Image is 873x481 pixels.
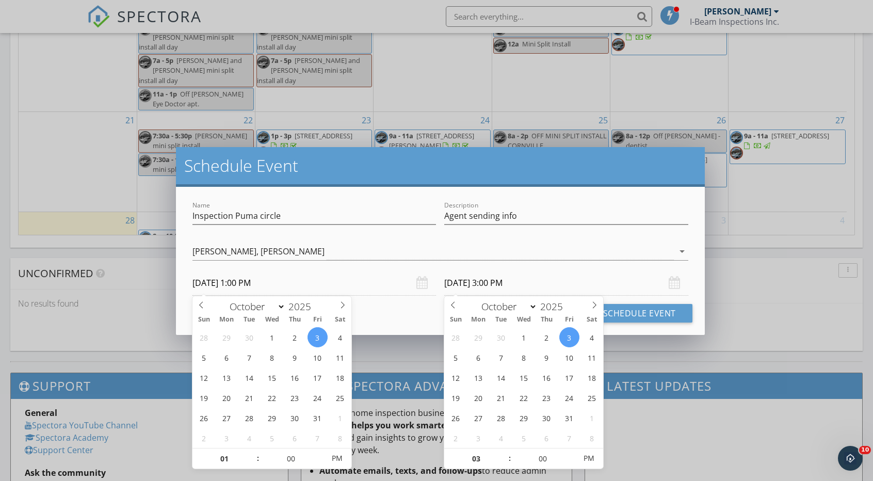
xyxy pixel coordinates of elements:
span: October 17, 2025 [559,367,579,388]
input: Year [537,300,571,313]
span: September 28, 2025 [446,327,466,347]
span: October 12, 2025 [446,367,466,388]
span: November 8, 2025 [330,428,350,448]
span: October 5, 2025 [446,347,466,367]
span: October 6, 2025 [468,347,489,367]
span: October 29, 2025 [262,408,282,428]
span: October 25, 2025 [330,388,350,408]
span: Tue [490,316,512,323]
span: Sat [329,316,351,323]
button: Schedule Event [587,304,692,323]
span: October 23, 2025 [285,388,305,408]
span: Mon [467,316,490,323]
span: November 4, 2025 [239,428,260,448]
span: October 5, 2025 [194,347,214,367]
span: October 18, 2025 [582,367,602,388]
input: Select date [444,270,688,296]
span: October 14, 2025 [239,367,260,388]
span: November 2, 2025 [194,428,214,448]
span: October 9, 2025 [285,347,305,367]
span: October 21, 2025 [491,388,511,408]
span: Tue [238,316,261,323]
span: Thu [283,316,306,323]
span: Sat [580,316,603,323]
span: October 15, 2025 [262,367,282,388]
span: Click to toggle [575,448,603,469]
span: October 19, 2025 [194,388,214,408]
span: Mon [215,316,238,323]
span: Wed [261,316,283,323]
span: October 28, 2025 [239,408,260,428]
span: November 3, 2025 [468,428,489,448]
span: October 27, 2025 [217,408,237,428]
span: October 19, 2025 [446,388,466,408]
span: Sun [192,316,215,323]
span: October 3, 2025 [308,327,328,347]
span: Fri [558,316,580,323]
span: October 21, 2025 [239,388,260,408]
span: October 31, 2025 [559,408,579,428]
span: October 28, 2025 [491,408,511,428]
span: November 5, 2025 [262,428,282,448]
div: [PERSON_NAME], [192,247,258,256]
span: October 26, 2025 [194,408,214,428]
span: October 20, 2025 [468,388,489,408]
span: September 28, 2025 [194,327,214,347]
span: October 8, 2025 [514,347,534,367]
span: November 8, 2025 [582,428,602,448]
span: October 30, 2025 [537,408,557,428]
span: November 7, 2025 [308,428,328,448]
span: October 1, 2025 [262,327,282,347]
span: : [256,448,260,469]
span: Click to toggle [323,448,351,469]
span: October 16, 2025 [537,367,557,388]
span: October 17, 2025 [308,367,328,388]
span: November 4, 2025 [491,428,511,448]
span: October 24, 2025 [559,388,579,408]
span: October 2, 2025 [285,327,305,347]
span: October 27, 2025 [468,408,489,428]
span: October 10, 2025 [559,347,579,367]
span: October 4, 2025 [330,327,350,347]
span: October 22, 2025 [262,388,282,408]
span: October 31, 2025 [308,408,328,428]
span: October 15, 2025 [514,367,534,388]
span: October 8, 2025 [262,347,282,367]
span: November 3, 2025 [217,428,237,448]
span: October 25, 2025 [582,388,602,408]
span: October 6, 2025 [217,347,237,367]
span: October 24, 2025 [308,388,328,408]
span: September 29, 2025 [217,327,237,347]
span: October 12, 2025 [194,367,214,388]
input: Year [285,300,319,313]
span: October 3, 2025 [559,327,579,347]
span: October 30, 2025 [285,408,305,428]
span: October 1, 2025 [514,327,534,347]
span: October 11, 2025 [330,347,350,367]
span: November 7, 2025 [559,428,579,448]
span: October 16, 2025 [285,367,305,388]
i: arrow_drop_down [676,245,688,258]
span: November 6, 2025 [537,428,557,448]
span: November 1, 2025 [582,408,602,428]
span: October 7, 2025 [491,347,511,367]
span: September 30, 2025 [239,327,260,347]
span: October 10, 2025 [308,347,328,367]
span: October 11, 2025 [582,347,602,367]
span: Fri [306,316,329,323]
span: October 4, 2025 [582,327,602,347]
input: Select date [192,270,436,296]
span: November 2, 2025 [446,428,466,448]
span: Sun [444,316,467,323]
span: : [508,448,511,469]
span: October 22, 2025 [514,388,534,408]
span: October 18, 2025 [330,367,350,388]
span: October 13, 2025 [217,367,237,388]
span: October 23, 2025 [537,388,557,408]
span: October 13, 2025 [468,367,489,388]
span: October 20, 2025 [217,388,237,408]
span: October 7, 2025 [239,347,260,367]
h2: Schedule Event [184,155,696,176]
span: September 29, 2025 [468,327,489,347]
span: Wed [512,316,535,323]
